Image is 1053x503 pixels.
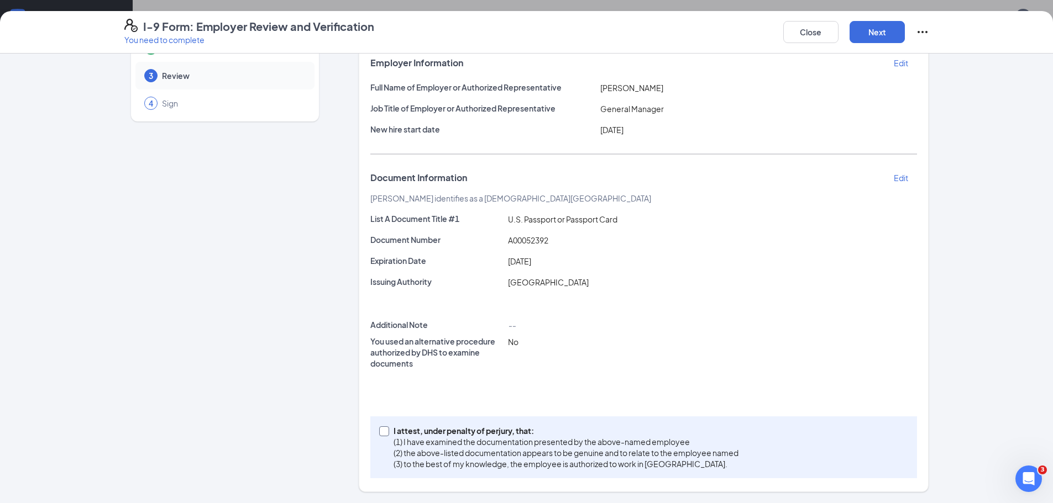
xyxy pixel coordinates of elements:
p: You used an alternative procedure authorized by DHS to examine documents [370,336,504,369]
p: Issuing Authority [370,276,504,287]
p: New hire start date [370,124,596,135]
span: U.S. Passport or Passport Card [508,214,617,224]
span: -- [508,320,516,330]
p: Expiration Date [370,255,504,266]
span: Sign [162,98,303,109]
iframe: Intercom live chat [1015,465,1042,492]
span: 3 [1038,465,1047,474]
p: I attest, under penalty of perjury, that: [394,425,738,436]
p: Document Number [370,234,504,245]
p: You need to complete [124,34,374,45]
span: [PERSON_NAME] [600,83,663,93]
span: [DATE] [508,256,531,266]
p: (2) the above-listed documentation appears to be genuine and to relate to the employee named [394,447,738,458]
span: [PERSON_NAME] identifies as a [DEMOGRAPHIC_DATA][GEOGRAPHIC_DATA] [370,193,651,203]
svg: Ellipses [916,25,929,39]
p: Edit [894,57,908,68]
button: Close [783,21,839,43]
p: Job Title of Employer or Authorized Representative [370,103,596,114]
svg: FormI9EVerifyIcon [124,19,138,32]
h4: I-9 Form: Employer Review and Verification [143,19,374,34]
span: 3 [149,70,153,81]
button: Next [850,21,905,43]
p: Edit [894,172,908,183]
p: Additional Note [370,319,504,330]
span: Employer Information [370,57,463,68]
span: [DATE] [600,125,624,135]
p: (3) to the best of my knowledge, the employee is authorized to work in [GEOGRAPHIC_DATA]. [394,458,738,469]
p: List A Document Title #1 [370,213,504,224]
span: A00052392 [508,235,548,245]
span: No [508,337,518,347]
p: Full Name of Employer or Authorized Representative [370,82,596,93]
span: Review [162,70,303,81]
span: [GEOGRAPHIC_DATA] [508,277,589,287]
span: General Manager [600,104,664,114]
p: (1) I have examined the documentation presented by the above-named employee [394,436,738,447]
span: 4 [149,98,153,109]
span: Document Information [370,172,467,183]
